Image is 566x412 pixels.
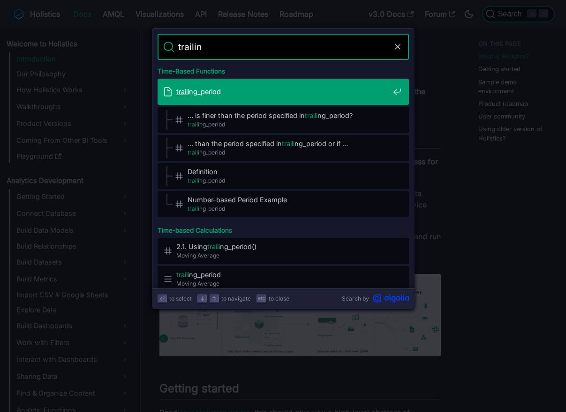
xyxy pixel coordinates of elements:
span: 2.1. Using ng_period()​ [176,242,389,251]
span: Moving Average [176,279,389,288]
a: … is finer than the period specified intrailing_period?​trailing_period [158,107,409,133]
mark: traili [188,177,199,184]
span: ng_period [188,120,389,129]
a: Number-based Period Example​trailing_period [158,191,409,217]
svg: Algolia [373,294,409,303]
a: trailing_period [158,79,409,105]
mark: traili [176,271,189,279]
a: Definition​trailing_period [158,163,409,189]
span: … than the period specified in ng_period or if … [188,139,389,148]
svg: Arrow up [211,295,218,302]
span: Definition​ [188,167,389,176]
a: trailing_periodMoving Average [158,266,409,292]
span: Moving Average [176,251,389,260]
a: … than the period specified intrailing_period or if …trailing_period [158,135,409,161]
span: ng_period [176,270,389,279]
span: ng_period [188,204,389,213]
span: ng_period [176,87,389,96]
a: 2.1. Usingtrailing_period()​Moving Average [158,238,409,264]
span: ng_period [188,148,389,157]
span: ng_period [188,176,389,185]
div: Time-based Calculations [156,219,411,238]
svg: Enter key [158,295,166,302]
div: Time-Based Functions [156,60,411,79]
input: Search docs [174,34,392,60]
span: to select [169,294,192,303]
a: Search byAlgolia [342,294,409,303]
mark: traili [188,121,199,128]
span: to navigate [221,294,251,303]
mark: traili [282,140,294,147]
svg: Arrow down [199,295,206,302]
mark: traili [188,149,199,156]
mark: traili [188,205,199,212]
button: Clear the query [392,41,403,52]
span: Number-based Period Example​ [188,195,389,204]
span: Search by [342,294,369,303]
mark: traili [176,88,189,96]
span: to close [269,294,289,303]
mark: traili [207,243,220,250]
mark: traili [305,111,317,119]
svg: Escape key [258,295,265,302]
span: … is finer than the period specified in ng_period?​ [188,111,389,120]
